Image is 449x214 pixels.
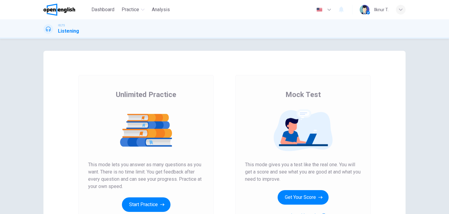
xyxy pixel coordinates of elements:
[43,4,89,16] a: OpenEnglish logo
[91,6,114,13] span: Dashboard
[360,5,369,15] img: Profile picture
[374,6,389,13] div: Ilknur T.
[149,4,172,15] button: Analysis
[88,161,204,190] span: This mode lets you answer as many questions as you want. There is no time limit. You get feedback...
[278,190,329,205] button: Get Your Score
[89,4,117,15] button: Dashboard
[58,23,65,28] span: IELTS
[122,6,139,13] span: Practice
[119,4,147,15] button: Practice
[245,161,361,183] span: This mode gives you a test like the real one. You will get a score and see what you are good at a...
[152,6,170,13] span: Analysis
[122,197,170,212] button: Start Practice
[285,90,321,99] span: Mock Test
[316,8,323,12] img: en
[43,4,75,16] img: OpenEnglish logo
[58,28,79,35] h1: Listening
[116,90,176,99] span: Unlimited Practice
